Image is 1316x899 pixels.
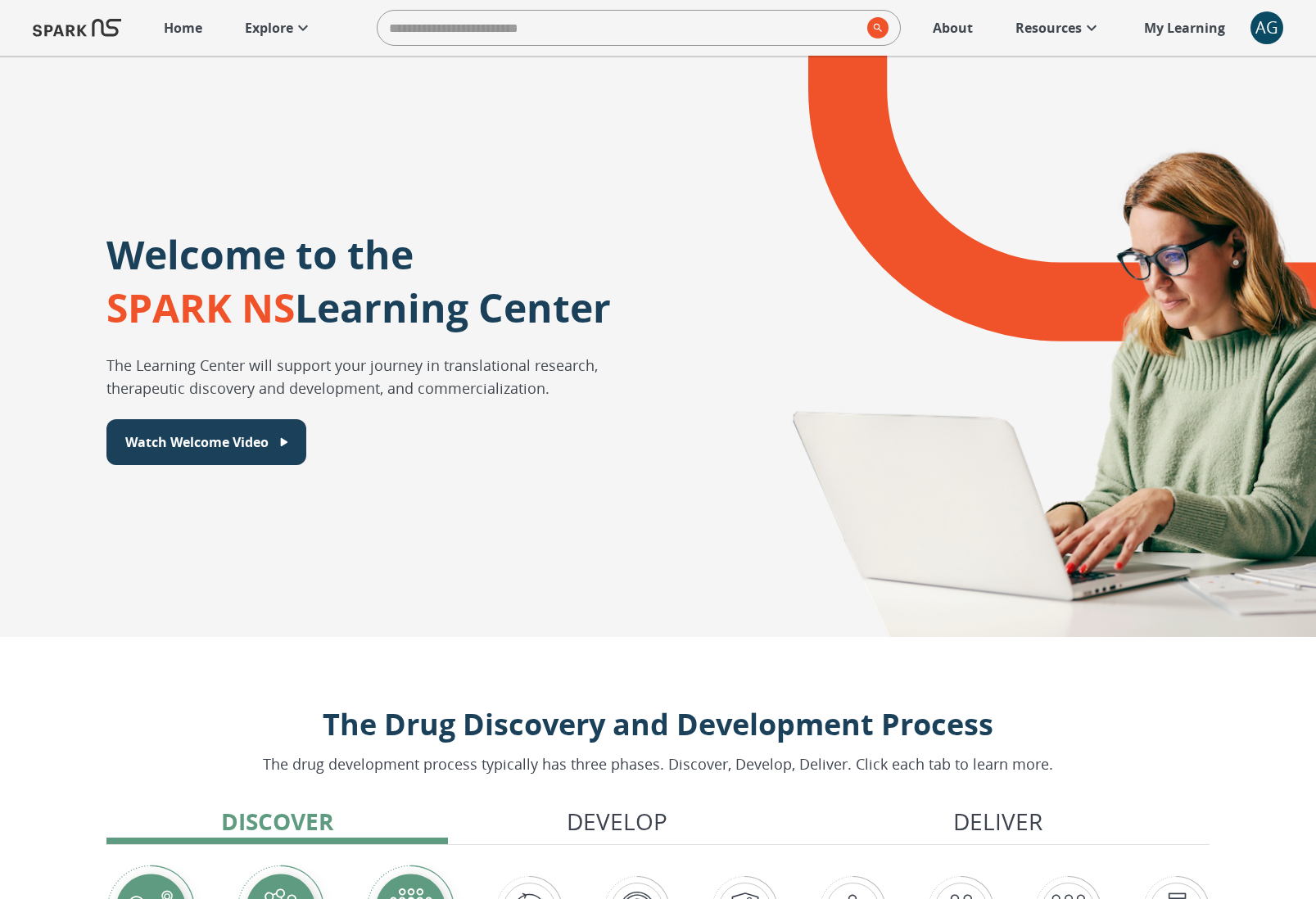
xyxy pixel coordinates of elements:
span: SPARK NS [106,281,295,334]
a: Explore [237,10,321,46]
a: My Learning [1136,10,1234,46]
p: Home [164,18,202,38]
p: Welcome to the Learning Center [106,228,611,334]
p: Resources [1015,18,1082,38]
p: Watch Welcome Video [125,432,269,452]
div: AG [1250,11,1283,44]
p: The Learning Center will support your journey in translational research, therapeutic discovery an... [106,354,640,400]
button: account of current user [1250,11,1283,44]
a: About [925,10,981,46]
a: Home [156,10,210,46]
img: Logo of SPARK at Stanford [33,8,121,47]
p: Explore [245,18,293,38]
p: Deliver [953,804,1042,838]
p: Discover [221,804,333,838]
p: The drug development process typically has three phases. Discover, Develop, Deliver. Click each t... [263,753,1053,775]
p: Develop [567,804,667,838]
button: Watch Welcome Video [106,419,306,465]
button: search [861,11,889,45]
p: My Learning [1144,18,1225,38]
a: Resources [1007,10,1110,46]
p: About [933,18,973,38]
p: The Drug Discovery and Development Process [263,702,1053,747]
